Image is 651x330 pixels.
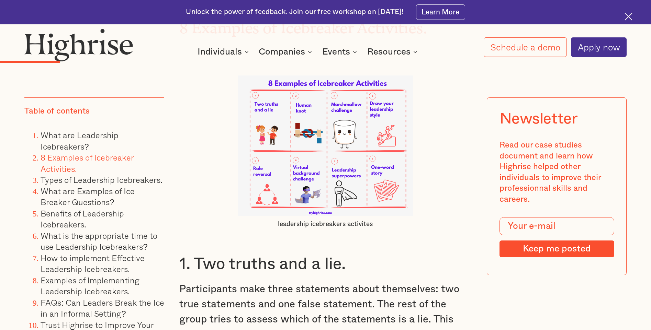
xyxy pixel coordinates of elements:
[41,251,145,275] a: How to implement Effective Leadership Icebreakers.
[499,140,614,205] div: Read our case studies document and learn how Highrise helped other individuals to improve their p...
[198,48,251,56] div: Individuals
[416,4,465,20] a: Learn More
[499,217,614,257] form: Modal Form
[238,75,413,216] img: leadership icebreakers activites
[499,240,614,257] input: Keep me posted
[571,37,627,57] a: Apply now
[238,220,413,228] figcaption: leadership icebreakers activites
[259,48,314,56] div: Companies
[179,254,472,274] h3: 1. Two truths and a lie.
[41,274,139,297] a: Examples of Implementing Leadership Icebreakers.
[484,37,567,57] a: Schedule a demo
[41,129,119,153] a: What are Leadership Icebreakers?
[24,106,90,117] div: Table of contents
[41,207,124,231] a: Benefits of Leadership Icebreakers.
[367,48,419,56] div: Resources
[24,28,133,61] img: Highrise logo
[322,48,359,56] div: Events
[41,229,157,253] a: What is the appropriate time to use Leadership Icebreakers?
[41,185,135,208] a: What are Examples of Ice Breaker Questions?
[625,13,632,21] img: Cross icon
[41,151,134,175] a: 8 Examples of Icebreaker Activities.
[198,48,242,56] div: Individuals
[186,7,404,17] div: Unlock the power of feedback. Join our free workshop on [DATE]!
[41,174,162,186] a: Types of Leadership Icebreakers.
[41,296,164,320] a: FAQs: Can Leaders Break the Ice in an Informal Setting?
[499,217,614,235] input: Your e-mail
[367,48,411,56] div: Resources
[322,48,350,56] div: Events
[259,48,305,56] div: Companies
[499,110,577,128] div: Newsletter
